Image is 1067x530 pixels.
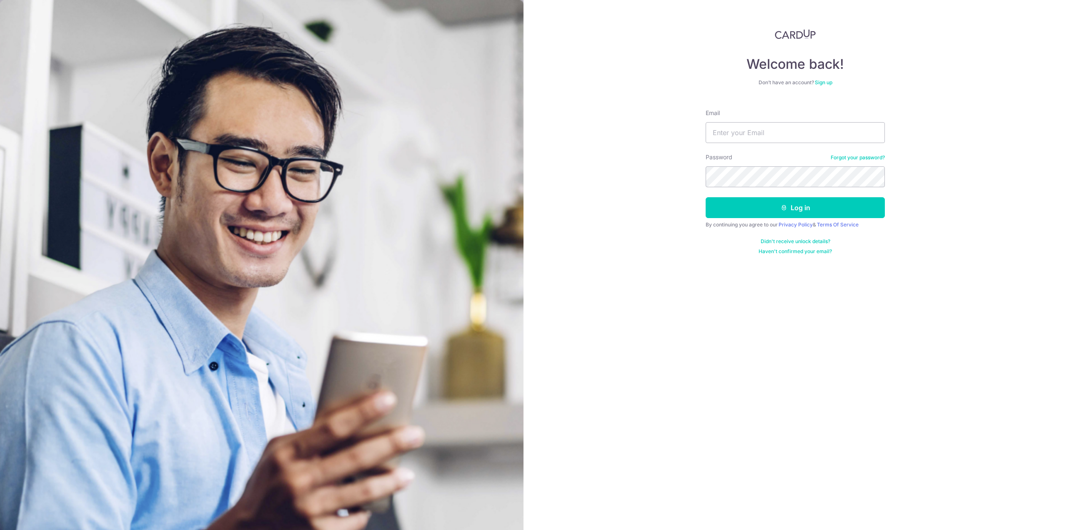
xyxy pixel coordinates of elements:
[831,154,885,161] a: Forgot your password?
[706,56,885,73] h4: Welcome back!
[759,248,832,255] a: Haven't confirmed your email?
[817,221,859,228] a: Terms Of Service
[706,197,885,218] button: Log in
[706,109,720,117] label: Email
[706,221,885,228] div: By continuing you agree to our &
[779,221,813,228] a: Privacy Policy
[775,29,816,39] img: CardUp Logo
[706,79,885,86] div: Don’t have an account?
[761,238,830,245] a: Didn't receive unlock details?
[706,153,732,161] label: Password
[706,122,885,143] input: Enter your Email
[815,79,832,85] a: Sign up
